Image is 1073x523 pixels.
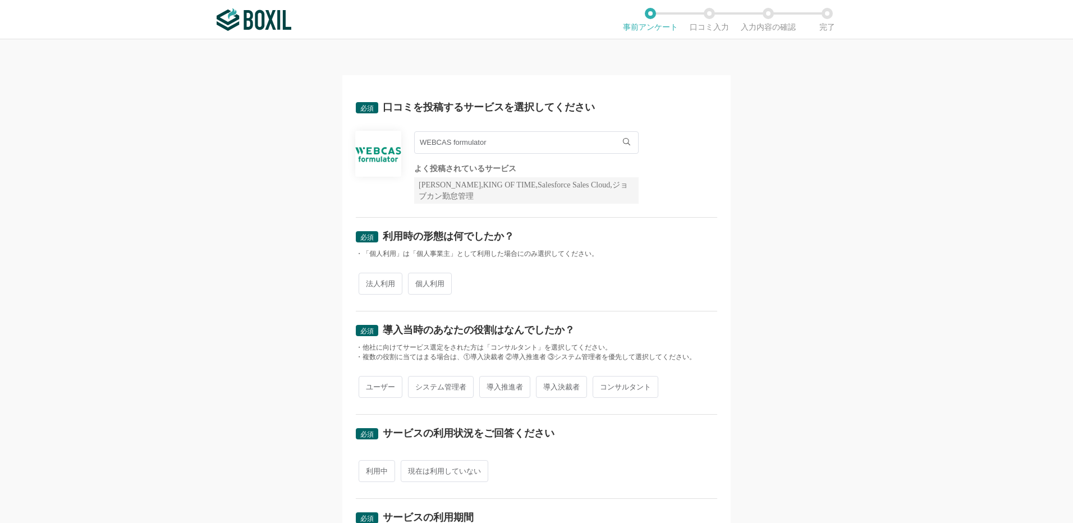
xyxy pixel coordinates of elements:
li: 口コミ入力 [680,8,739,31]
span: システム管理者 [408,376,474,398]
span: 必須 [360,233,374,241]
div: [PERSON_NAME],KING OF TIME,Salesforce Sales Cloud,ジョブカン勤怠管理 [414,177,639,204]
li: 完了 [797,8,856,31]
span: 利用中 [359,460,395,482]
div: ・他社に向けてサービス選定をされた方は「コンサルタント」を選択してください。 [356,343,717,352]
img: ボクシルSaaS_ロゴ [217,8,291,31]
span: 必須 [360,515,374,522]
span: 個人利用 [408,273,452,295]
div: 導入当時のあなたの役割はなんでしたか？ [383,325,575,335]
span: コンサルタント [593,376,658,398]
div: 口コミを投稿するサービスを選択してください [383,102,595,112]
span: 法人利用 [359,273,402,295]
div: ・複数の役割に当てはまる場合は、①導入決裁者 ②導入推進者 ③システム管理者を優先して選択してください。 [356,352,717,362]
span: 必須 [360,430,374,438]
span: 導入推進者 [479,376,530,398]
div: よく投稿されているサービス [414,165,639,173]
div: サービスの利用状況をご回答ください [383,428,554,438]
div: サービスの利用期間 [383,512,474,522]
li: 事前アンケート [621,8,680,31]
div: 利用時の形態は何でしたか？ [383,231,514,241]
div: ・「個人利用」は「個人事業主」として利用した場合にのみ選択してください。 [356,249,717,259]
input: サービス名で検索 [414,131,639,154]
span: 導入決裁者 [536,376,587,398]
li: 入力内容の確認 [739,8,797,31]
span: 現在は利用していない [401,460,488,482]
span: 必須 [360,327,374,335]
span: 必須 [360,104,374,112]
span: ユーザー [359,376,402,398]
